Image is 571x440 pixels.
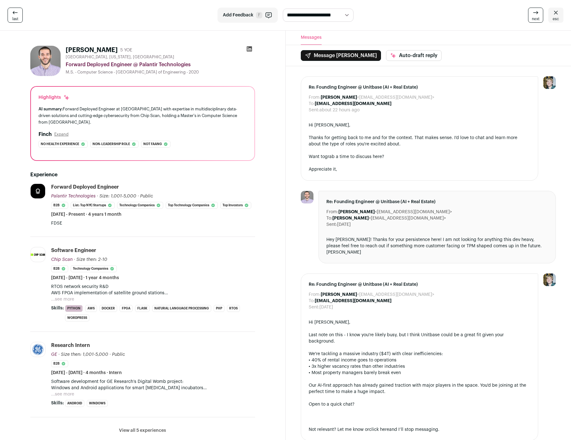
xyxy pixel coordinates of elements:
[338,210,375,214] b: [PERSON_NAME]
[309,291,321,298] dt: From:
[309,166,531,173] div: Appreciate it,
[326,209,338,215] dt: From:
[309,298,315,304] dt: To:
[543,76,556,89] img: 6494470-medium_jpg
[117,202,163,209] li: Technology Companies
[65,314,89,321] li: WordPress
[99,305,117,312] li: Docker
[39,106,247,126] div: Forward Deployed Engineer at [GEOGRAPHIC_DATA] with expertise in multidisciplinary data-driven so...
[31,184,45,198] img: 79a74b7fdb83fad1868aef8a89a367e344546ea0480d901c6b3a81135cf7604f.jpg
[315,102,391,106] b: [EMAIL_ADDRESS][DOMAIN_NAME]
[97,194,136,198] span: · Size: 1,001-5,000
[309,94,321,101] dt: From:
[74,257,107,262] span: · Size then: 2-10
[152,305,211,312] li: Natural Language Processing
[309,370,531,376] div: • Most property managers barely break even
[66,55,174,60] span: [GEOGRAPHIC_DATA], [US_STATE], [GEOGRAPHIC_DATA]
[71,265,117,272] li: Technology Companies
[319,304,333,310] dd: [DATE]
[51,360,68,367] li: B2B
[301,191,313,203] img: 2117dae77f5a6326c10d6ad6841ff1393d2d6215fde43485a0dd298c1e23b95b.jpg
[309,351,531,357] div: We're tackling a massive industry ($4T) with clear inefficiencies:
[120,47,132,53] div: 5 YOE
[543,273,556,286] img: 6494470-medium_jpg
[321,291,434,298] dd: <[EMAIL_ADDRESS][DOMAIN_NAME]>
[39,107,63,111] span: AI summary:
[51,202,68,209] li: B2B
[51,247,96,254] div: Software Engineer
[369,427,389,432] a: click here
[227,305,240,312] li: RTOS
[553,16,559,21] span: esc
[51,378,255,385] p: Software development for GE Research’s Digital Womb project:
[220,202,251,209] li: Top Investors
[309,332,531,344] div: Last note on this - I know you're likely busy, but I think Unitbase could be a great fit given yo...
[309,382,531,395] div: Our AI-first approach has already gained traction with major players in the space. You'd be joini...
[309,84,531,91] span: Re: Founding Engineer @ Unitbase (AI + Real Estate)
[326,221,337,228] dt: Sent:
[337,221,351,228] dd: [DATE]
[319,107,360,113] dd: about 22 hours ago
[321,94,434,101] dd: <[EMAIL_ADDRESS][DOMAIN_NAME]>
[66,46,118,55] h1: [PERSON_NAME]
[92,141,130,147] span: Non-leadership role
[54,132,68,137] button: Expand
[51,184,119,191] div: Forward Deployed Engineer
[39,94,70,101] div: Highlights
[58,352,108,357] span: · Size then: 1,001-5,000
[309,122,531,128] div: Hi [PERSON_NAME],
[51,352,57,357] span: GE
[140,194,153,198] span: Public
[309,304,319,310] dt: Sent:
[51,194,96,198] span: Palantir Technologies
[51,305,64,311] span: Skills:
[12,16,18,21] span: last
[217,8,278,23] button: Add Feedback F
[51,342,90,349] div: Research Intern
[309,101,315,107] dt: To:
[51,400,64,406] span: Skills:
[214,305,224,312] li: PHP
[256,12,262,18] span: F
[309,154,531,160] div: Want to ?
[119,427,166,434] button: View all 5 experiences
[51,284,255,296] p: RTOS network security R&D AWS FPGA implementation of satellite ground stations Web development an...
[548,8,563,23] a: esc
[66,70,255,75] div: M.S. - Computer Science - [GEOGRAPHIC_DATA] of Engineering - 2020
[338,209,452,215] dd: <[EMAIL_ADDRESS][DOMAIN_NAME]>
[87,400,108,407] li: Windows
[309,281,531,288] span: Re: Founding Engineer @ Unitbase (AI + Real Estate)
[51,385,255,391] p: Windows and Android applications for smart [MEDICAL_DATA] incubators Backend audio, video, IR, ac...
[120,305,133,312] li: FPGA
[309,401,531,408] div: Open to a quick chat?
[138,193,139,199] span: ·
[41,141,79,147] span: No health experience
[528,8,543,23] a: next
[309,426,531,433] div: Not relevant? Let me know or and I’ll stop messaging.
[532,16,539,21] span: next
[85,305,97,312] li: AWS
[301,50,381,61] button: Message [PERSON_NAME]
[51,370,122,376] span: [DATE] - [DATE] · 4 months · Intern
[51,265,68,272] li: B2B
[309,107,319,113] dt: Sent:
[135,305,150,312] li: Flask
[8,8,23,23] a: last
[51,296,74,302] button: ...see more
[325,155,382,159] a: grab a time to discuss here
[110,351,111,358] span: ·
[66,61,255,68] div: Forward Deployed Engineer @ Palantir Technologies
[321,292,357,297] b: [PERSON_NAME]
[39,131,52,138] h2: Finch
[51,211,122,218] span: [DATE] - Present · 4 years 1 month
[309,357,531,363] div: • 40% of rental income goes to operations
[31,342,45,357] img: a642a6206ae2bebcb05f0ff2a11f5c7327167d2b48f60f52e079492fc82f3557.jpg
[386,50,442,61] button: Auto-draft reply
[31,253,45,256] img: 14084f205d6f02712777d2b15c26cd2d319666d048a6149a32698d4d4e3e9378
[321,95,357,100] b: [PERSON_NAME]
[112,352,125,357] span: Public
[51,391,74,397] button: ...see more
[143,141,162,147] span: Not faang
[332,216,369,220] b: [PERSON_NAME]
[71,202,115,209] li: List: Top NYC Startups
